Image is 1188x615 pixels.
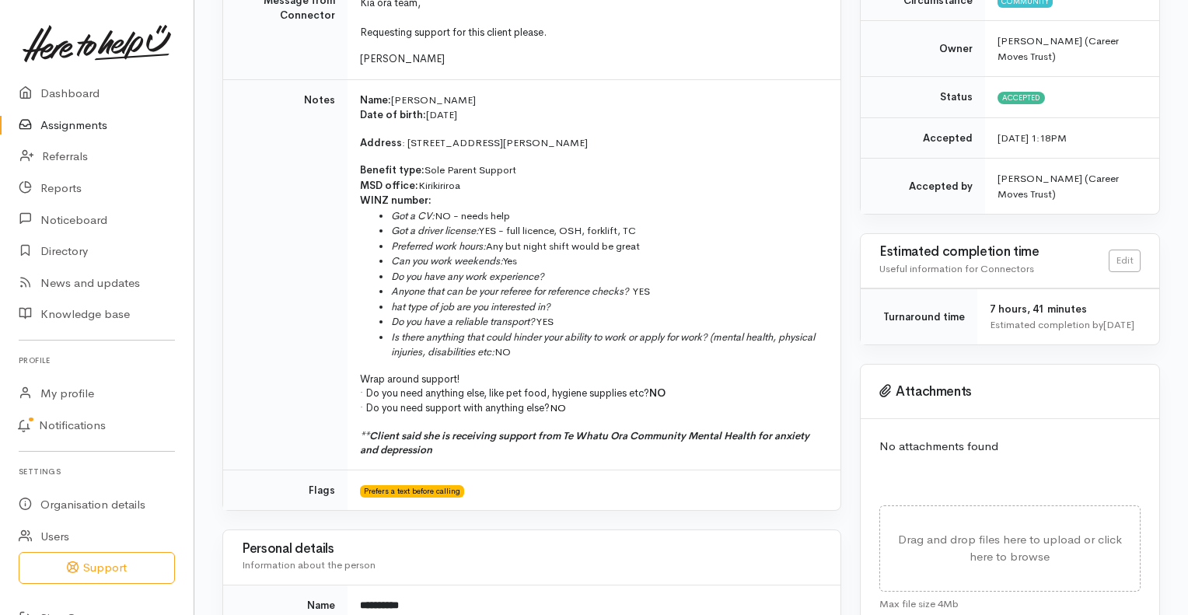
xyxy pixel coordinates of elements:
td: Accepted [861,117,985,159]
td: Accepted by [861,159,985,215]
span: Kirikiriroa [418,179,460,192]
span: Useful information for Connectors [879,262,1034,275]
td: Notes [223,79,348,470]
span: Date of birth: [360,108,426,121]
i: Can you work weekends: [391,254,503,267]
span: · Do you need support with anything else? [360,401,550,414]
span: Name: [360,93,391,107]
span: WINZ number: [360,194,432,207]
span: [PERSON_NAME] (Career Moves Trust) [998,34,1119,63]
span: Anyone that can be your referee for reference checks? [391,285,629,298]
td: Turnaround time [861,289,977,345]
span: Address [360,136,402,149]
span: Accepted [998,92,1045,104]
span: [PERSON_NAME] [360,52,445,65]
h3: Personal details [242,542,822,557]
time: [DATE] 1:18PM [998,131,1067,145]
li: YES [391,284,822,299]
span: YES [536,315,554,328]
span: Do you have a reliable transport? [391,315,535,328]
span: [DATE] [426,108,457,121]
p: No attachments found [879,438,1141,456]
span: NO [391,330,815,359]
td: Status [861,77,985,118]
h3: Estimated completion time [879,245,1109,260]
button: Support [19,552,175,584]
span: NO [550,401,566,414]
i: Preferred work hours: [391,239,486,253]
span: : [STREET_ADDRESS][PERSON_NAME] [360,136,588,149]
span: Got a driver license: [391,224,479,237]
h6: Profile [19,350,175,371]
span: Drag and drop files here to upload or click here to browse [898,532,1122,564]
div: Max file size 4Mb [879,592,1141,612]
time: [DATE] [1103,318,1134,331]
span: Requesting support for this client please. [360,26,547,39]
span: Do you have any work experience? [391,270,544,283]
span: NO [649,386,666,400]
span: Benefit type: [360,163,425,176]
td: Owner [861,21,985,77]
span: NO - needs help [435,209,510,222]
span: Wrap around support! [360,372,459,386]
span: Information about the person [242,558,376,571]
span: [PERSON_NAME] [391,93,476,107]
h6: Settings [19,461,175,482]
span: Got a CV: [391,209,435,222]
td: Flags [223,470,348,510]
span: 7 hours, 41 minutes [990,302,1087,316]
b: **Client said she is receiving support from Te Whatu Ora Community Mental Health for anxiety and ... [360,429,809,456]
h3: Attachments [879,384,1141,400]
span: YES - full licence, OSH, forklift, TC [479,224,636,237]
div: Estimated completion by [990,317,1141,333]
i: Is there anything that could hinder your ability to work or apply for work? (mental health, physi... [391,330,815,359]
span: hat type of job are you interested in? [391,300,550,313]
span: Sole Parent Support [425,163,516,176]
span: Prefers a text before calling [360,485,464,498]
span: Yes [391,254,517,267]
span: MSD office: [360,179,418,192]
span: Any but night shift would be great [391,239,640,253]
a: Edit [1109,250,1141,272]
span: · Do you need anything else, like pet food, hygiene supplies etc? [360,386,649,400]
td: [PERSON_NAME] (Career Moves Trust) [985,159,1159,215]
